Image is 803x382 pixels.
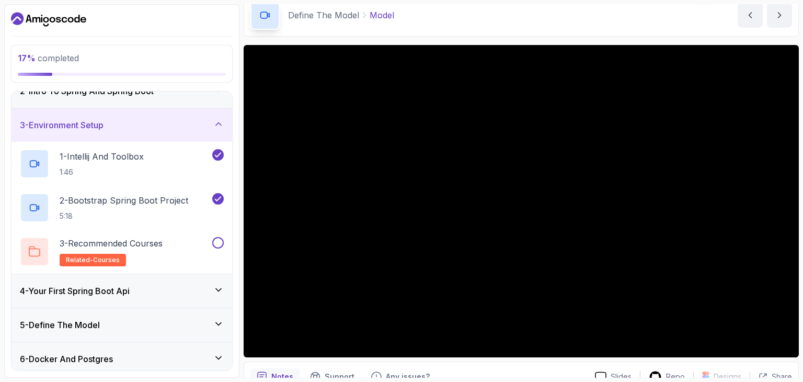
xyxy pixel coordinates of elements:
a: Dashboard [11,11,86,28]
p: Define The Model [288,9,359,21]
p: 1 - Intellij And Toolbox [60,150,144,163]
h3: 4 - Your First Spring Boot Api [20,285,130,297]
button: previous content [738,3,763,28]
button: 5-Define The Model [12,308,232,342]
span: completed [18,53,79,63]
p: Notes [271,372,293,382]
button: 3-Environment Setup [12,108,232,142]
p: Model [370,9,394,21]
iframe: 1 - Model [244,45,799,357]
p: Share [772,372,792,382]
button: 2-Bootstrap Spring Boot Project5:18 [20,193,224,222]
h3: 6 - Docker And Postgres [20,353,113,365]
p: Designs [714,372,741,382]
p: 3 - Recommended Courses [60,237,163,250]
p: Slides [611,372,632,382]
p: Any issues? [386,372,430,382]
p: 1:46 [60,167,144,177]
button: 4-Your First Spring Boot Api [12,274,232,308]
p: Repo [666,372,685,382]
button: 1-Intellij And Toolbox1:46 [20,149,224,178]
p: 5:18 [60,211,188,221]
button: 3-Recommended Coursesrelated-courses [20,237,224,266]
h3: 5 - Define The Model [20,319,100,331]
span: 17 % [18,53,36,63]
span: related-courses [66,256,120,264]
p: Support [325,372,354,382]
button: next content [767,3,792,28]
button: Share [750,372,792,382]
h3: 3 - Environment Setup [20,119,104,131]
p: 2 - Bootstrap Spring Boot Project [60,194,188,207]
button: 6-Docker And Postgres [12,342,232,376]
